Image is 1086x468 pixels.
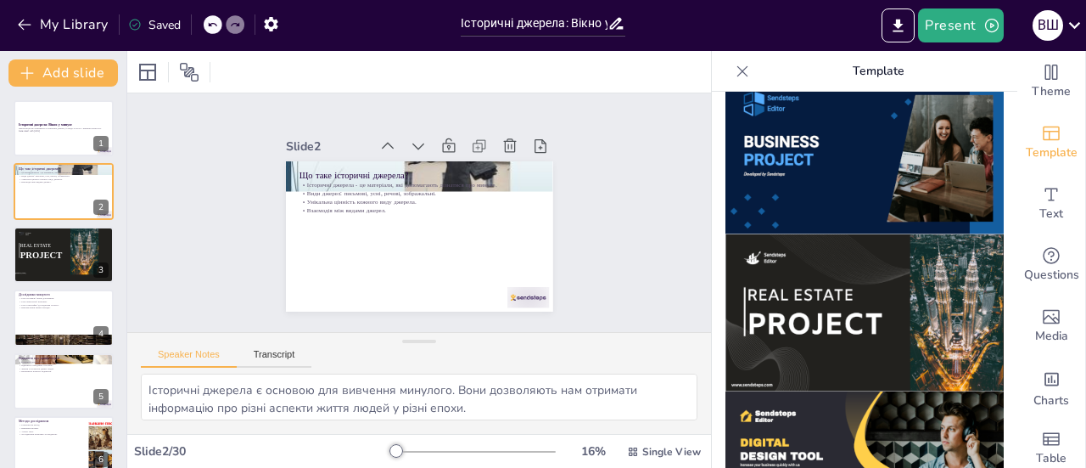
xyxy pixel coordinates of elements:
[141,374,697,420] textarea: Історичні джерела є основою для вивчення минулого. Вони дозволяють нам отримати інформацію про рі...
[918,8,1003,42] button: Present
[19,127,109,130] p: Презентація про важливість історичних джерел, їх види та роль у вивченні минулого.
[1017,173,1085,234] div: Add text boxes
[1026,144,1078,162] span: Template
[14,100,114,156] div: 1
[19,419,84,424] p: Методи дослідження
[642,445,701,459] span: Single View
[293,125,378,149] div: Slide 2
[461,11,607,36] input: Insert title
[93,452,109,467] div: 6
[14,227,114,283] div: 3
[15,272,25,273] span: [DOMAIN_NAME]
[19,171,109,174] p: Історичні джерела - це матеріали, які допомагають дізнатися про минуле.
[20,243,51,248] span: REAL ESTATE
[20,250,63,260] span: PROJECT
[19,433,84,437] p: Дослідження малюнків та предметів.
[19,367,109,370] p: Звички та культура давніх людей.
[19,369,109,373] p: Важливість кожного відкриття.
[1033,10,1063,41] div: В Ш
[19,180,109,183] p: Взаємодія між видами джерел.
[8,59,118,87] button: Add slide
[19,303,109,307] p: Роль етнографів: дослідження культур.
[882,8,915,42] button: Export to PowerPoint
[237,349,312,368] button: Transcript
[1017,112,1085,173] div: Add ready made slides
[756,51,1000,92] p: Template
[300,185,540,218] p: Унікальна цінність кожного виду джерела.
[19,177,109,180] p: Унікальна цінність кожного виду джерела.
[19,301,109,304] p: Роль археологів: розкопки.
[1024,266,1079,285] span: Questions
[19,360,109,364] p: Відкриття знарядь праці.
[14,290,114,346] div: 4
[725,77,1004,234] img: thumb-10.png
[1032,82,1071,101] span: Theme
[179,62,199,82] span: Position
[19,424,84,427] p: Розкопки як метод.
[14,353,114,409] div: 5
[128,17,181,33] div: Saved
[1017,357,1085,418] div: Add charts and graphs
[25,232,31,234] span: Sendsteps
[141,349,237,368] button: Speaker Notes
[93,389,109,404] div: 5
[573,443,613,460] div: 16 %
[303,156,543,194] p: Що таке історичні джерела?
[19,292,109,297] p: Дослідники минулого
[134,443,393,460] div: Slide 2 / 30
[19,297,109,301] p: Роль істориків: аналіз документів.
[19,130,109,133] p: Generated with [URL]
[301,177,541,210] p: Види джерел: письмові, усні, речові, зображальні.
[1017,51,1085,112] div: Change the overall theme
[1017,296,1085,357] div: Add images, graphics, shapes or video
[134,59,161,86] div: Layout
[19,430,84,433] p: Аналіз ДНК.
[19,174,109,178] p: Види джерел: письмові, усні, речові, зображальні.
[1017,234,1085,296] div: Get real-time input from your audience
[93,136,109,151] div: 1
[1035,327,1068,346] span: Media
[302,169,542,202] p: Історичні джерела - це матеріали, які допомагають дізнатися про минуле.
[19,364,109,367] p: Відкриття стародавніх поселень.
[299,194,540,227] p: Взаємодія між видами джерел.
[19,122,72,127] strong: Історичні джерела: Вікно у минуле
[1033,8,1063,42] button: В Ш
[19,307,109,310] p: Використання різних методів.
[25,234,29,235] span: Editor
[725,234,1004,392] img: thumb-11.png
[1033,392,1069,410] span: Charts
[19,426,84,430] p: Вивчення архівів.
[1039,205,1063,223] span: Text
[14,163,114,219] div: 2
[1036,449,1066,468] span: Table
[13,11,115,38] button: My Library
[93,262,109,278] div: 3
[93,200,109,215] div: 2
[93,326,109,341] div: 4
[19,166,109,172] p: Що таке історичні джерела?
[19,356,109,361] p: Відкриття про давніх людей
